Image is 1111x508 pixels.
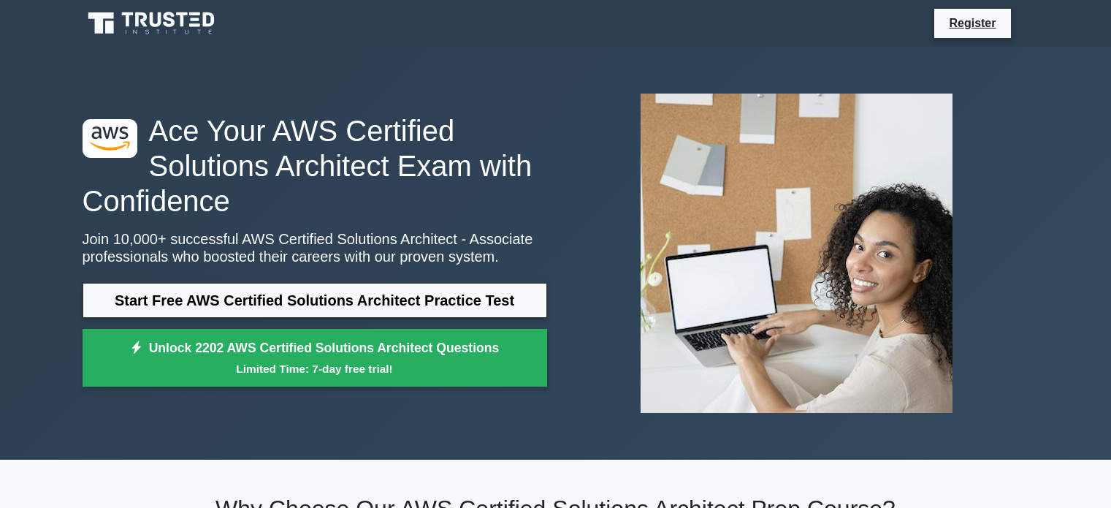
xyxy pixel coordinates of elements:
[83,113,547,219] h1: Ace Your AWS Certified Solutions Architect Exam with Confidence
[83,329,547,387] a: Unlock 2202 AWS Certified Solutions Architect QuestionsLimited Time: 7-day free trial!
[83,283,547,318] a: Start Free AWS Certified Solutions Architect Practice Test
[101,360,529,377] small: Limited Time: 7-day free trial!
[83,230,547,265] p: Join 10,000+ successful AWS Certified Solutions Architect - Associate professionals who boosted t...
[940,14,1004,32] a: Register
